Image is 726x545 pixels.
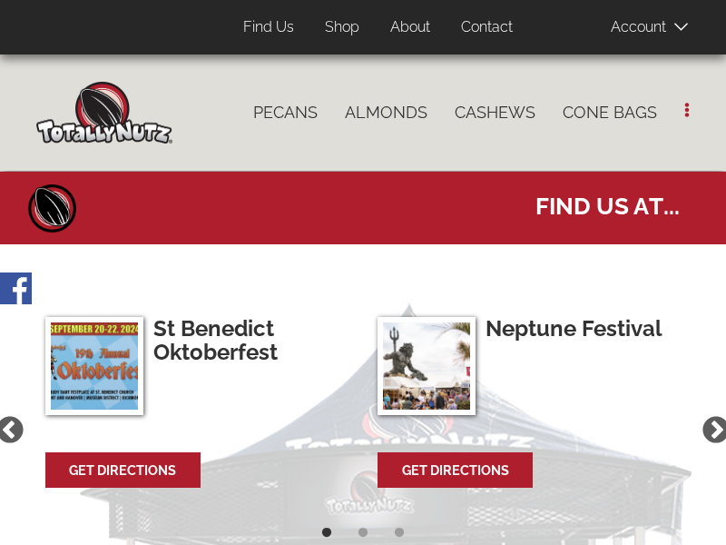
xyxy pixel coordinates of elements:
img: The boardwalk Neptune statute behind local business display tents with festival participants brow... [378,317,476,415]
a: Get Directions [47,454,199,486]
span: Find us at... [535,183,680,223]
h3: St Benedict Oktoberfest [153,317,339,365]
a: Home [25,181,80,235]
img: 19th Annual Oktoberfest Poster [45,317,143,415]
a: Shop [311,10,373,45]
a: Cone Bags [549,94,671,132]
a: Pecans [240,94,331,132]
a: Find Us [230,10,308,45]
img: Home [36,82,172,144]
a: Contact [447,10,526,45]
a: Get Directions [379,454,531,486]
a: The boardwalk Neptune statute behind local business display tents with festival participants brow... [378,317,674,423]
h3: Neptune Festival [486,317,672,341]
a: About [377,10,444,45]
a: 19th Annual Oktoberfest PosterSt Benedict Oktoberfest [45,317,342,423]
a: Almonds [331,94,441,132]
a: Cashews [441,94,549,132]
